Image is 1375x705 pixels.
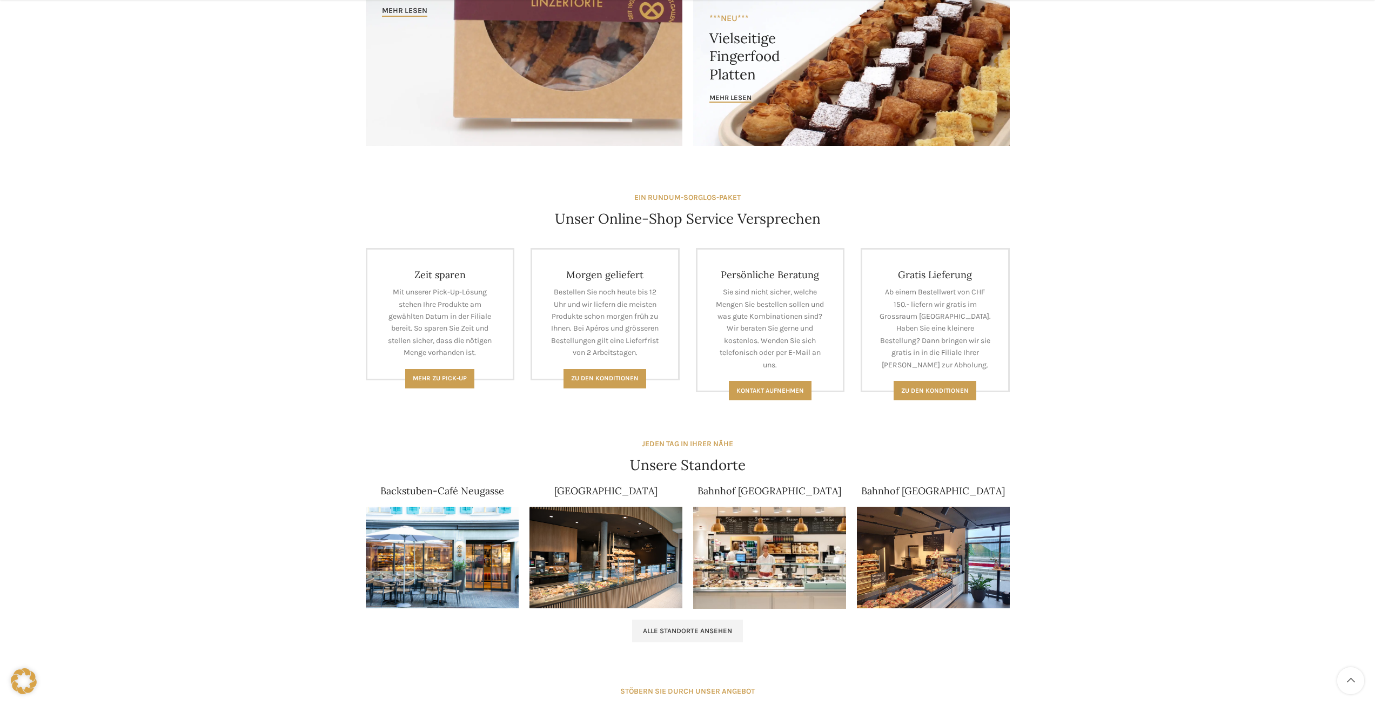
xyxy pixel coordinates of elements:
[878,286,992,371] p: Ab einem Bestellwert von CHF 150.- liefern wir gratis im Grossraum [GEOGRAPHIC_DATA]. Haben Sie e...
[894,381,976,400] a: Zu den konditionen
[555,209,821,229] h4: Unser Online-Shop Service Versprechen
[729,381,811,400] a: Kontakt aufnehmen
[878,268,992,281] h4: Gratis Lieferung
[630,455,746,475] h4: Unsere Standorte
[384,268,497,281] h4: Zeit sparen
[564,369,646,388] a: Zu den Konditionen
[1337,667,1364,694] a: Scroll to top button
[384,286,497,359] p: Mit unserer Pick-Up-Lösung stehen Ihre Produkte am gewählten Datum in der Filiale bereit. So spar...
[714,268,827,281] h4: Persönliche Beratung
[548,268,662,281] h4: Morgen geliefert
[405,369,474,388] a: Mehr zu Pick-Up
[413,374,467,382] span: Mehr zu Pick-Up
[380,485,504,497] a: Backstuben-Café Neugasse
[697,485,841,497] a: Bahnhof [GEOGRAPHIC_DATA]
[901,387,969,394] span: Zu den konditionen
[634,193,741,202] strong: EIN RUNDUM-SORGLOS-PAKET
[642,438,733,450] div: JEDEN TAG IN IHRER NÄHE
[861,485,1005,497] a: Bahnhof [GEOGRAPHIC_DATA]
[714,286,827,371] p: Sie sind nicht sicher, welche Mengen Sie bestellen sollen und was gute Kombinationen sind? Wir be...
[554,485,658,497] a: [GEOGRAPHIC_DATA]
[571,374,639,382] span: Zu den Konditionen
[548,286,662,359] p: Bestellen Sie noch heute bis 12 Uhr und wir liefern die meisten Produkte schon morgen früh zu Ihn...
[736,387,804,394] span: Kontakt aufnehmen
[620,686,755,697] div: STÖBERN SIE DURCH UNSER ANGEBOT
[643,627,732,635] span: Alle Standorte ansehen
[632,620,743,642] a: Alle Standorte ansehen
